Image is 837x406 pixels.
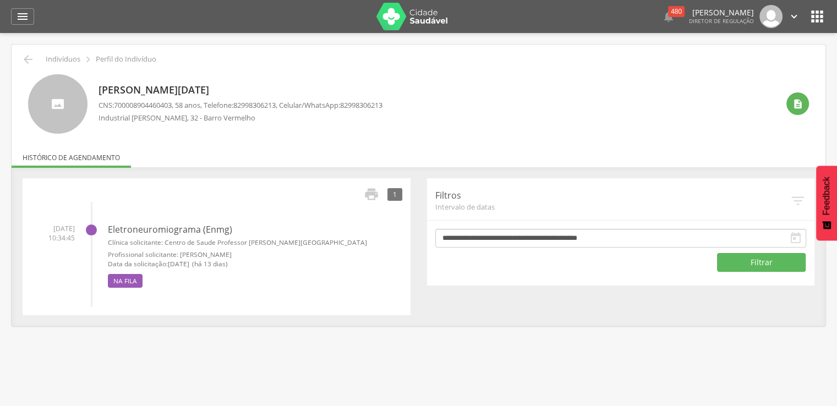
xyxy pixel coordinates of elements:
i:  [790,193,806,209]
div: 480 [668,6,685,17]
h4: Eletroneuromiograma (Enmg) [108,225,402,235]
a:  [357,186,379,202]
i:  [662,10,675,23]
span: Feedback [822,177,831,215]
a:  [788,5,800,28]
p: Perfil do Indivíduo [96,55,156,64]
p: [PERSON_NAME][DATE] [99,83,382,97]
small: Data da solicitação: [108,259,402,268]
i:  [792,98,803,109]
div: 1 [387,188,402,201]
small: Profissional solicitante: [PERSON_NAME] [108,250,402,259]
p: Indivíduos [46,55,80,64]
i:  [788,10,800,23]
span: (há 13 dias) [192,259,228,268]
i: Imprimir [364,186,379,202]
button: Filtrar [717,253,806,272]
p: Industrial [PERSON_NAME], 32 - Barro Vermelho [99,113,382,123]
button: Feedback - Mostrar pesquisa [816,166,837,240]
i:  [789,232,802,245]
p: [PERSON_NAME] [689,9,754,17]
i: Voltar [21,53,35,66]
i:  [16,10,29,23]
span: 82998306213 [340,100,382,110]
p: CNS: , 58 anos, Telefone: , Celular/WhatsApp: [99,100,382,111]
span: Intervalo de datas [435,202,790,212]
i:  [808,8,826,25]
span: 82998306213 [233,100,276,110]
a:  480 [662,5,675,28]
a:  [11,8,34,25]
p: Filtros [435,189,790,202]
div: Ver histórico de cadastramento [786,92,809,115]
span: 700008904460403 [114,100,172,110]
small: Clínica solicitante: Centro de Saude Professor [PERSON_NAME][GEOGRAPHIC_DATA] [108,238,402,247]
span: [DATE] 10:34:45 [31,224,75,243]
i:  [82,53,94,65]
span: [DATE] [168,259,189,268]
span: Na fila [108,274,143,288]
span: Diretor de regulação [689,17,754,25]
